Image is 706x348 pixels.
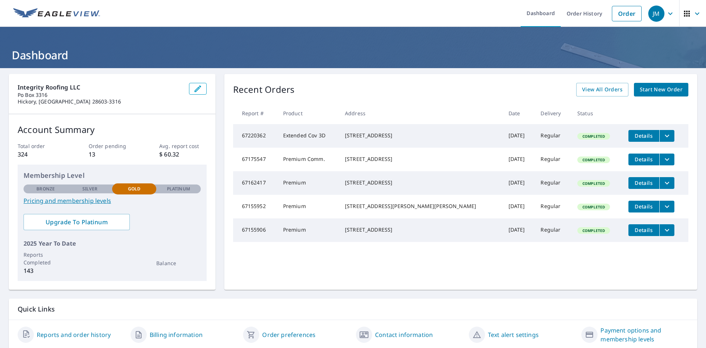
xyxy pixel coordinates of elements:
[233,171,277,195] td: 67162417
[634,83,688,96] a: Start New Order
[648,6,664,22] div: JM
[9,48,697,63] h1: Dashboard
[277,148,339,171] td: Premium Comm.
[82,186,98,192] p: Silver
[576,83,628,96] a: View All Orders
[339,102,503,124] th: Address
[535,124,571,148] td: Regular
[633,179,655,186] span: Details
[633,156,655,163] span: Details
[156,259,200,267] p: Balance
[233,148,277,171] td: 67175547
[633,132,655,139] span: Details
[18,142,65,150] p: Total order
[535,218,571,242] td: Regular
[233,83,295,96] p: Recent Orders
[233,102,277,124] th: Report #
[571,102,623,124] th: Status
[600,326,688,344] a: Payment options and membership levels
[36,186,55,192] p: Bronze
[503,102,535,124] th: Date
[612,6,642,21] a: Order
[535,171,571,195] td: Regular
[659,130,674,142] button: filesDropdownBtn-67220362
[233,124,277,148] td: 67220362
[640,85,682,94] span: Start New Order
[345,203,497,210] div: [STREET_ADDRESS][PERSON_NAME][PERSON_NAME]
[535,148,571,171] td: Regular
[233,218,277,242] td: 67155906
[659,224,674,236] button: filesDropdownBtn-67155906
[24,239,201,248] p: 2025 Year To Date
[633,226,655,233] span: Details
[503,195,535,218] td: [DATE]
[628,130,659,142] button: detailsBtn-67220362
[89,142,136,150] p: Order pending
[18,150,65,159] p: 324
[18,98,183,105] p: Hickory, [GEOGRAPHIC_DATA] 28603-3316
[37,330,111,339] a: Reports and order history
[659,154,674,165] button: filesDropdownBtn-67175547
[18,92,183,98] p: Po Box 3316
[628,177,659,189] button: detailsBtn-67162417
[277,171,339,195] td: Premium
[277,218,339,242] td: Premium
[578,181,609,186] span: Completed
[24,214,130,230] a: Upgrade To Platinum
[659,201,674,212] button: filesDropdownBtn-67155952
[628,154,659,165] button: detailsBtn-67175547
[159,142,206,150] p: Avg. report cost
[578,157,609,162] span: Completed
[503,148,535,171] td: [DATE]
[167,186,190,192] p: Platinum
[503,171,535,195] td: [DATE]
[18,123,207,136] p: Account Summary
[488,330,539,339] a: Text alert settings
[150,330,203,339] a: Billing information
[345,226,497,233] div: [STREET_ADDRESS]
[18,305,688,314] p: Quick Links
[578,228,609,233] span: Completed
[18,83,183,92] p: Integrity Roofing LLC
[89,150,136,159] p: 13
[633,203,655,210] span: Details
[233,195,277,218] td: 67155952
[375,330,433,339] a: Contact information
[535,195,571,218] td: Regular
[262,330,315,339] a: Order preferences
[277,124,339,148] td: Extended Cov 3D
[24,171,201,180] p: Membership Level
[159,150,206,159] p: $ 60.32
[345,132,497,139] div: [STREET_ADDRESS]
[24,251,68,266] p: Reports Completed
[345,155,497,163] div: [STREET_ADDRESS]
[24,196,201,205] a: Pricing and membership levels
[628,224,659,236] button: detailsBtn-67155906
[503,124,535,148] td: [DATE]
[13,8,100,19] img: EV Logo
[29,218,124,226] span: Upgrade To Platinum
[578,134,609,139] span: Completed
[277,102,339,124] th: Product
[659,177,674,189] button: filesDropdownBtn-67162417
[128,186,140,192] p: Gold
[277,195,339,218] td: Premium
[582,85,623,94] span: View All Orders
[24,266,68,275] p: 143
[535,102,571,124] th: Delivery
[578,204,609,210] span: Completed
[503,218,535,242] td: [DATE]
[628,201,659,212] button: detailsBtn-67155952
[345,179,497,186] div: [STREET_ADDRESS]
